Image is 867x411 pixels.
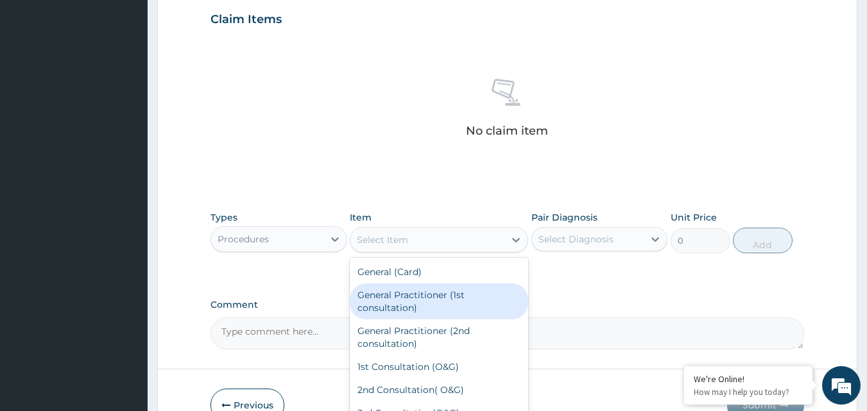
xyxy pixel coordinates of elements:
label: Pair Diagnosis [531,211,597,224]
div: General Practitioner (2nd consultation) [350,319,528,355]
p: How may I help you today? [694,387,803,398]
img: d_794563401_company_1708531726252_794563401 [24,64,52,96]
label: Types [210,212,237,223]
label: Unit Price [671,211,717,224]
h3: Claim Items [210,13,282,27]
div: Select Diagnosis [538,233,614,246]
label: Comment [210,299,805,310]
label: Item [350,211,372,224]
button: Add [733,228,793,253]
div: Procedures [218,233,269,246]
div: 2nd Consultation( O&G) [350,378,528,401]
span: We're online! [74,124,177,253]
textarea: Type your message and hit 'Enter' [6,274,245,319]
p: No claim item [466,124,548,137]
div: Select Item [357,233,408,246]
div: We're Online! [694,373,803,385]
div: Minimize live chat window [210,6,241,37]
div: General (Card) [350,260,528,283]
div: General Practitioner (1st consultation) [350,283,528,319]
div: Chat with us now [67,72,216,88]
div: 1st Consultation (O&G) [350,355,528,378]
